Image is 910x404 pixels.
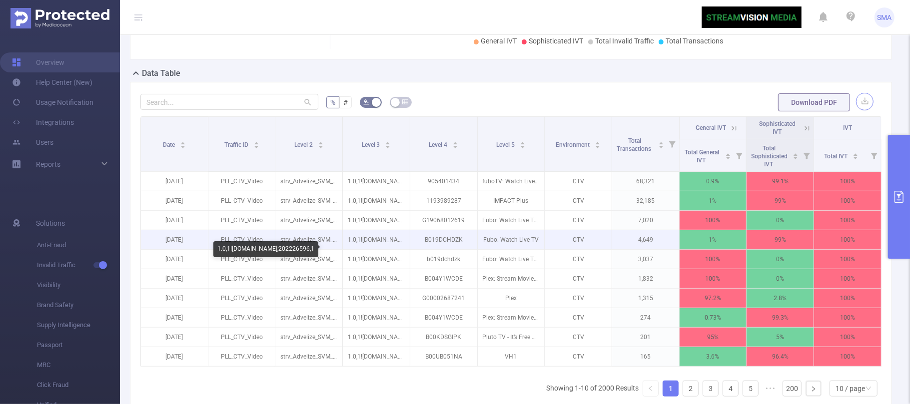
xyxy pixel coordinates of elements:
[141,191,208,210] p: [DATE]
[743,381,759,397] li: 5
[410,347,477,366] p: B00UB051NA
[496,141,516,148] span: Level 5
[208,347,275,366] p: PLL_CTV_Video
[37,275,120,295] span: Visibility
[180,140,185,143] i: icon: caret-up
[275,250,342,269] p: strv_Advelize_SVM_LL_CTV_EP_Pix
[343,347,410,366] p: 1.0,1![DOMAIN_NAME],202226596,1
[732,139,746,171] i: Filter menu
[545,211,612,230] p: CTV
[294,141,314,148] span: Level 2
[478,269,545,288] p: Plex: Stream Movies & TV
[362,141,382,148] span: Level 3
[800,139,814,171] i: Filter menu
[410,308,477,327] p: B004Y1WCDE
[343,211,410,230] p: 1.0,1![DOMAIN_NAME],202226596,1
[663,381,678,396] a: 1
[343,172,410,191] p: 1.0,1![DOMAIN_NAME],202226596,1
[453,140,458,143] i: icon: caret-up
[658,140,664,146] div: Sort
[878,7,892,27] span: SMA
[814,269,881,288] p: 100%
[141,172,208,191] p: [DATE]
[545,191,612,210] p: CTV
[318,140,324,146] div: Sort
[853,152,859,155] i: icon: caret-up
[853,155,859,158] i: icon: caret-down
[385,140,391,143] i: icon: caret-up
[410,289,477,308] p: G00002687241
[410,211,477,230] p: G19068012619
[275,308,342,327] p: strv_Advelize_SVM_LL_CTV_EP_Pix
[140,94,318,110] input: Search...
[612,211,679,230] p: 7,020
[429,141,449,148] span: Level 4
[275,289,342,308] p: strv_Advelize_SVM_LL_CTV_EP_Pix
[680,250,747,269] p: 100%
[747,230,814,249] p: 99%
[481,37,517,45] span: General IVT
[703,381,718,396] a: 3
[453,144,458,147] i: icon: caret-down
[663,381,679,397] li: 1
[595,37,654,45] span: Total Invalid Traffic
[37,255,120,275] span: Invalid Traffic
[520,140,525,143] i: icon: caret-up
[520,140,526,146] div: Sort
[12,92,93,112] a: Usage Notification
[402,99,408,105] i: icon: table
[867,139,881,171] i: Filter menu
[783,381,801,396] a: 200
[275,347,342,366] p: strv_Advelize_SVM_LL_CTV_EP_Pix
[37,235,120,255] span: Anti-Fraud
[824,153,849,160] span: Total IVT
[385,140,391,146] div: Sort
[318,140,323,143] i: icon: caret-up
[747,191,814,210] p: 99%
[208,308,275,327] p: PLL_CTV_Video
[253,144,259,147] i: icon: caret-down
[612,269,679,288] p: 1,832
[814,328,881,347] p: 100%
[806,381,822,397] li: Next Page
[680,211,747,230] p: 100%
[385,144,391,147] i: icon: caret-down
[747,289,814,308] p: 2.8%
[141,289,208,308] p: [DATE]
[545,250,612,269] p: CTV
[142,67,180,79] h2: Data Table
[545,308,612,327] p: CTV
[836,381,865,396] div: 10 / page
[747,269,814,288] p: 0%
[275,328,342,347] p: strv_Advelize_SVM_LL_CTV_EP_Pix
[545,269,612,288] p: CTV
[726,152,731,155] i: icon: caret-up
[665,117,679,171] i: Filter menu
[814,347,881,366] p: 100%
[595,144,601,147] i: icon: caret-down
[410,250,477,269] p: b019dchdzk
[208,250,275,269] p: PLL_CTV_Video
[595,140,601,146] div: Sort
[343,191,410,210] p: 1.0,1![DOMAIN_NAME],202226596,1
[275,172,342,191] p: strv_Advelize_SVM_LL_CTV_EP_Pix
[680,308,747,327] p: 0.73%
[12,112,74,132] a: Integrations
[478,191,545,210] p: IMPACT Plus
[556,141,591,148] span: Environment
[478,328,545,347] p: Pluto TV - It’s Free TV
[10,8,109,28] img: Protected Media
[213,241,318,257] div: 1.0,1![DOMAIN_NAME],202226596,1
[36,154,60,174] a: Reports
[612,250,679,269] p: 3,037
[180,144,185,147] i: icon: caret-down
[723,381,738,396] a: 4
[141,211,208,230] p: [DATE]
[37,375,120,395] span: Click Fraud
[275,211,342,230] p: strv_Advelize_SVM_LL_CTV_EP_Pix
[141,250,208,269] p: [DATE]
[680,289,747,308] p: 97.2%
[680,191,747,210] p: 1%
[814,230,881,249] p: 100%
[36,160,60,168] span: Reports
